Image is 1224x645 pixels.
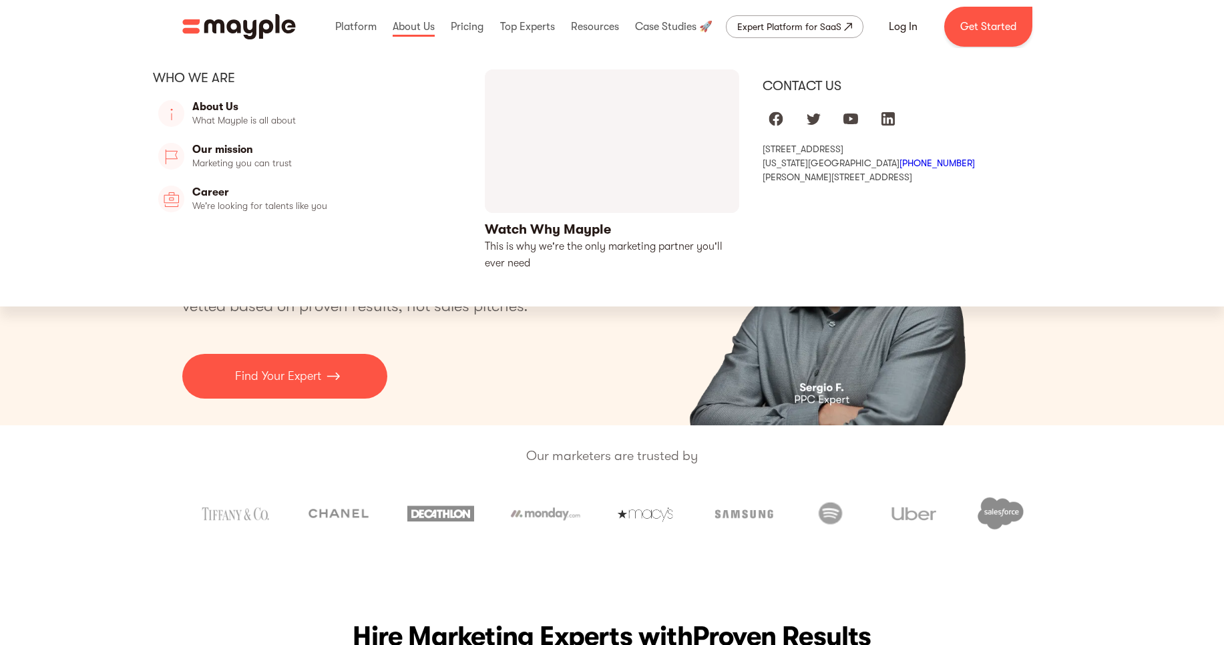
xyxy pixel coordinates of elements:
a: Mayple at Youtube [837,105,864,132]
div: Platform [332,5,380,48]
div: [STREET_ADDRESS] [US_STATE][GEOGRAPHIC_DATA] [PERSON_NAME][STREET_ADDRESS] [763,143,1072,183]
div: Contact us [763,77,1072,95]
a: Get Started [944,7,1032,47]
a: Mayple at Twitter [800,105,827,132]
a: open lightbox [485,69,740,272]
div: Who we are [153,69,462,87]
div: Top Experts [497,5,558,48]
a: Log In [873,11,934,43]
a: Mayple at LinkedIn [875,105,901,132]
a: home [182,14,296,39]
img: twitter logo [805,111,821,127]
div: Resources [568,5,622,48]
div: Expert Platform for SaaS [737,19,841,35]
p: Find Your Expert [235,367,321,385]
div: Pricing [447,5,487,48]
img: Mayple logo [182,14,296,39]
a: Mayple at Facebook [763,105,789,132]
a: Expert Platform for SaaS [726,15,863,38]
a: Find Your Expert [182,354,387,399]
div: About Us [389,5,438,48]
a: [PHONE_NUMBER] [899,158,975,168]
img: youtube logo [843,111,859,127]
img: linkedIn [880,111,896,127]
img: facebook logo [768,111,784,127]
